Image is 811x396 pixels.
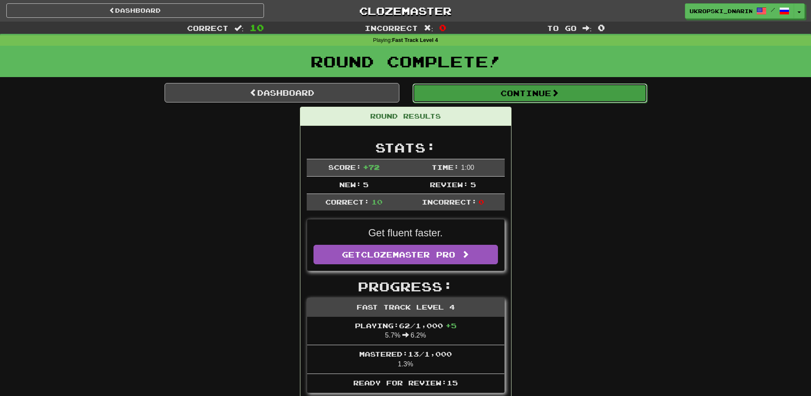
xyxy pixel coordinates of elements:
[771,7,775,13] span: /
[250,22,264,33] span: 10
[361,250,455,259] span: Clozemaster Pro
[461,164,474,171] span: 1 : 0 0
[432,163,459,171] span: Time:
[439,22,446,33] span: 0
[307,298,504,317] div: Fast Track Level 4
[430,180,468,188] span: Review:
[307,345,504,374] li: 1.3%
[307,141,505,155] h2: Stats:
[307,280,505,294] h2: Progress:
[313,245,498,264] a: GetClozemaster Pro
[547,24,577,32] span: To go
[6,3,264,18] a: Dashboard
[3,53,808,70] h1: Round Complete!
[583,25,592,32] span: :
[339,180,361,188] span: New:
[363,180,368,188] span: 5
[478,198,484,206] span: 0
[300,107,511,126] div: Round Results
[328,163,361,171] span: Score:
[359,350,452,358] span: Mastered: 13 / 1,000
[165,83,399,102] a: Dashboard
[313,226,498,240] p: Get fluent faster.
[445,321,456,330] span: + 5
[363,163,379,171] span: + 72
[392,37,438,43] strong: Fast Track Level 4
[470,180,476,188] span: 5
[690,7,752,15] span: ukropski_dnarina
[371,198,382,206] span: 10
[187,24,228,32] span: Correct
[277,3,534,18] a: Clozemaster
[365,24,418,32] span: Incorrect
[307,317,504,346] li: 5.7% 6.2%
[355,321,456,330] span: Playing: 62 / 1,000
[424,25,433,32] span: :
[598,22,605,33] span: 0
[685,3,794,19] a: ukropski_dnarina /
[325,198,369,206] span: Correct:
[412,83,647,103] button: Continue
[353,379,458,387] span: Ready for Review: 15
[234,25,244,32] span: :
[422,198,477,206] span: Incorrect:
